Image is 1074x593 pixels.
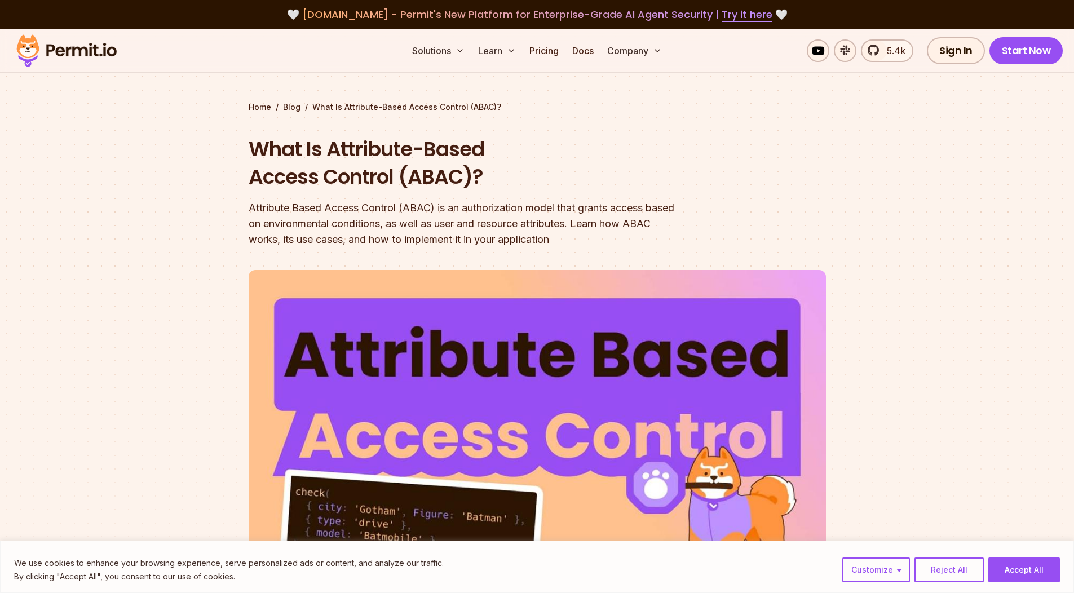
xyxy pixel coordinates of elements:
[474,39,520,62] button: Learn
[861,39,913,62] a: 5.4k
[989,37,1063,64] a: Start Now
[249,135,682,191] h1: What Is Attribute-Based Access Control (ABAC)?
[880,44,905,57] span: 5.4k
[27,7,1047,23] div: 🤍 🤍
[302,7,772,21] span: [DOMAIN_NAME] - Permit's New Platform for Enterprise-Grade AI Agent Security |
[249,101,826,113] div: / /
[525,39,563,62] a: Pricing
[11,32,122,70] img: Permit logo
[283,101,300,113] a: Blog
[408,39,469,62] button: Solutions
[988,557,1060,582] button: Accept All
[14,556,444,570] p: We use cookies to enhance your browsing experience, serve personalized ads or content, and analyz...
[722,7,772,22] a: Try it here
[603,39,666,62] button: Company
[914,557,984,582] button: Reject All
[249,101,271,113] a: Home
[14,570,444,583] p: By clicking "Accept All", you consent to our use of cookies.
[927,37,985,64] a: Sign In
[249,200,682,247] div: Attribute Based Access Control (ABAC) is an authorization model that grants access based on envir...
[568,39,598,62] a: Docs
[842,557,910,582] button: Customize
